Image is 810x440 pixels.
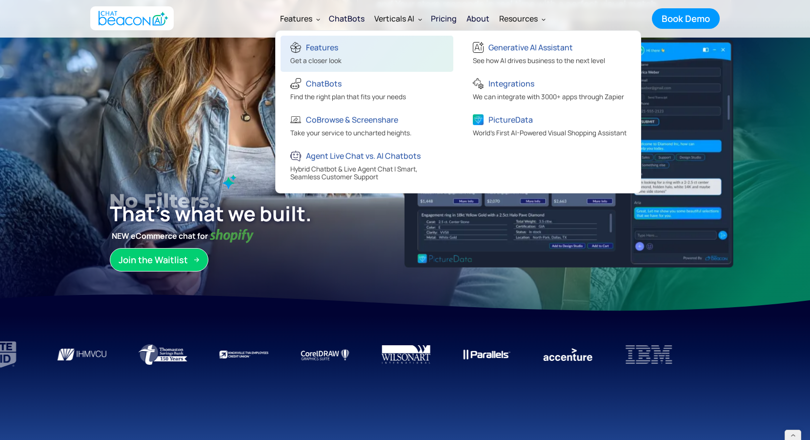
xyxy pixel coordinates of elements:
[110,200,312,227] strong: That’s what we built.
[109,185,384,216] h1: No filters.
[306,41,338,54] div: Features
[306,149,421,163] div: Agent Live Chat vs. AI Chatbots
[466,12,489,25] div: About
[369,7,426,30] div: Verticals AI
[463,108,636,144] a: PictureDataWorld's First AI-Powered Visual Shopping Assistant
[542,17,546,21] img: Dropdown
[463,36,636,72] a: Generative AI AssistantSee how AI drives business to the next level
[306,113,398,126] div: CoBrowse & Screenshare
[488,113,533,126] div: PictureData
[281,72,453,108] a: ChatBotsFind the right plan that fits your needs
[431,12,457,25] div: Pricing
[275,7,324,30] div: Features
[329,12,364,25] div: ChatBots
[488,41,573,54] div: Generative AI Assistant
[119,253,188,266] div: Join the Waitlist
[110,248,208,272] a: Join the Waitlist
[473,57,605,67] div: See how AI drives business to the next level
[215,325,273,384] img: Knoxville Employee Credit Union uses ChatBeacon
[418,17,422,21] img: Dropdown
[462,6,494,31] a: About
[280,12,312,25] div: Features
[463,72,636,108] a: IntegrationsWe can integrate with 3000+ apps through Zapier
[324,6,369,31] a: ChatBots
[316,17,320,21] img: Dropdown
[90,6,174,30] a: home
[281,144,453,188] a: Agent Live Chat vs. AI ChatbotsHybrid Chatbot & Live Agent Chat | Smart, Seamless Customer Support
[53,325,111,384] img: Empeople Credit Union using ChatBeaconAI
[473,93,624,103] div: We can integrate with 3000+ apps through Zapier
[499,12,538,25] div: Resources
[281,108,453,144] a: CoBrowse & ScreenshareTake your service to uncharted heights.
[652,8,720,29] a: Book Demo
[134,325,192,384] img: Thomaston Saving Bankusing ChatBeaconAI
[110,229,210,243] strong: NEW eCommerce chat for
[488,77,534,90] div: Integrations
[426,6,462,31] a: Pricing
[494,7,549,30] div: Resources
[281,36,453,72] a: FeaturesGet a closer look
[290,93,406,103] div: Find the right plan that fits your needs
[275,30,641,193] nav: Features
[290,57,342,67] div: Get a closer look
[473,128,627,137] span: World's First AI-Powered Visual Shopping Assistant
[290,129,411,139] div: Take your service to uncharted heights.
[194,257,200,263] img: Arrow
[290,165,446,183] div: Hybrid Chatbot & Live Agent Chat | Smart, Seamless Customer Support
[662,12,710,25] div: Book Demo
[306,77,342,90] div: ChatBots
[405,40,733,267] img: ChatBeacon New UI Experience
[374,12,414,25] div: Verticals AI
